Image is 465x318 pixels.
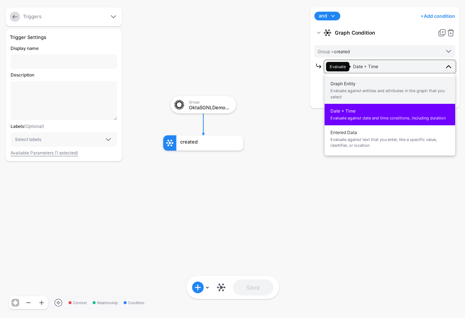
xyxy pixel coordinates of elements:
[330,88,449,100] span: Evaluate against entities and attributes in the graph that you select
[330,64,346,69] span: Evaluate
[173,98,186,111] img: svg+xml;base64,PHN2ZyB3aWR0aD0iNjQiIGhlaWdodD0iNjQiIHZpZXdCb3g9IjAgMCA2NCA2NCIgZmlsbD0ibm9uZSIgeG...
[353,64,378,69] span: Date + Time
[421,10,455,22] a: Add condition
[11,123,44,129] label: Labels
[325,104,455,125] button: Date + TimeEvaluate against date and time conditions, including duration
[189,105,231,110] div: OktaSGNLDemoGroup
[421,13,424,19] span: +
[11,45,39,51] label: Display name
[24,123,44,129] span: (Optional)
[319,12,327,20] span: and
[11,150,78,156] a: Available Parameters (1 selected)
[7,34,121,41] div: Trigger Settings
[93,300,118,306] span: Relationship
[335,26,435,39] strong: Graph Condition
[318,49,350,54] span: created
[189,99,231,104] div: Group
[330,79,449,102] span: Graph Entity
[325,76,455,104] button: Graph EntityEvaluate against entities and attributes in the graph that you select
[11,72,34,78] label: Description
[330,115,449,121] span: Evaluate against date and time conditions, including duration
[330,137,449,149] span: Evaluate against text that you enter, like a specific value, identifier, or location
[180,139,240,144] div: created
[124,300,144,306] span: Condition
[325,125,455,153] button: Entered DataEvaluate against text that you enter, like a specific value, identifier, or location
[330,127,449,150] span: Entered Data
[69,300,87,306] span: Context
[330,106,449,123] span: Date + Time
[15,137,41,142] span: Select labels
[23,13,42,19] a: Triggers
[318,49,334,54] span: Group >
